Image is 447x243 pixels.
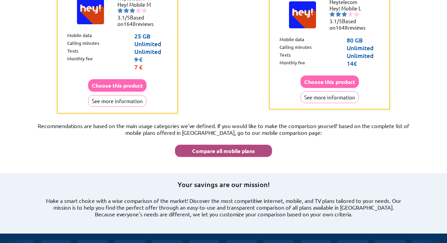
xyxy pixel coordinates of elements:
[130,8,135,13] img: starnr3
[175,145,272,157] button: Compare all mobile plans
[21,197,426,217] p: Make a smart choice with a wise comparison of the market! Discover the most competitive internet,...
[347,59,380,67] p: 14€
[348,11,353,17] img: starnr4
[336,11,341,17] img: starnr2
[354,11,359,17] img: starnr5
[67,40,99,48] p: Calling minutes
[134,55,142,63] s: 9 €
[300,91,359,103] button: See more information
[117,1,158,8] li: Hey! Mobile M
[124,21,136,27] span: 1648
[347,52,380,59] p: Unlimited
[88,98,147,104] a: See more information
[88,79,147,92] button: Choose this product
[347,44,380,52] p: Unlimited
[117,8,123,13] img: starnr1
[280,36,304,44] p: Mobile data
[11,122,436,136] p: Recommendations are based on the main usage categories we've defined. If you would like to make t...
[142,8,147,13] img: starnr5
[134,32,167,40] p: 25 GB
[88,95,147,107] button: See more information
[67,48,78,55] p: Texts
[336,24,348,31] span: 1648
[117,14,158,27] li: Based on reviews
[136,8,141,13] img: starnr4
[178,180,270,189] h3: Your savings are our mission!
[175,141,272,157] a: Compare all mobile plans
[300,79,359,85] a: Choose this product
[280,59,305,67] p: Monthly fee
[330,18,370,31] li: Based on reviews
[342,11,347,17] img: starnr3
[67,32,92,40] p: Mobile data
[124,8,129,13] img: starnr2
[88,82,147,89] a: Choose this product
[300,94,359,100] a: See more information
[134,48,167,55] p: Unlimited
[330,5,370,11] li: Hey! Mobile L
[117,14,130,21] span: 3.1/5
[330,11,335,17] img: starnr1
[280,52,291,59] p: Texts
[280,44,312,52] p: Calling minutes
[347,36,380,44] p: 80 GB
[134,63,142,71] span: 7 €
[67,55,93,71] p: Monthly fee
[134,40,167,48] p: Unlimited
[289,1,316,28] img: Logo of Heytelecom
[330,18,342,24] span: 3.1/5
[300,75,359,88] button: Choose this product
